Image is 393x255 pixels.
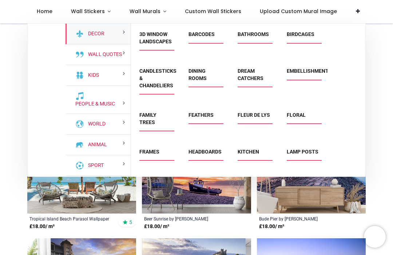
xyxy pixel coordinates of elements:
[188,112,214,118] a: Feathers
[259,216,343,222] a: Bude Pier by [PERSON_NAME]
[85,141,107,148] a: Animal
[287,112,306,118] a: Floral
[364,226,386,248] iframe: Brevo live chat
[188,148,221,160] span: Headboards
[238,31,269,37] a: Bathrooms
[238,68,263,81] a: Dream Catchers
[287,112,319,124] span: Floral
[238,112,270,124] span: Fleur de Lys
[85,30,104,37] a: Decor
[139,149,159,155] a: Frames
[130,8,160,15] span: Wall Murals
[85,51,122,58] a: Wall Quotes
[75,120,84,128] img: World
[144,223,169,230] strong: £ 18.00 / m²
[75,140,84,149] img: Animal
[287,31,319,43] span: Birdcages
[188,68,207,81] a: Dining Rooms
[85,162,104,169] a: Sport
[85,72,99,79] a: Kids
[188,149,222,155] a: Headboards
[238,149,259,155] a: Kitchen
[287,31,314,37] a: Birdcages
[75,71,84,80] img: Kids
[139,112,156,125] a: Family Trees
[238,68,270,87] span: Dream Catchers
[75,92,84,100] img: People & Music
[139,148,172,160] span: Frames
[287,68,319,80] span: Embellishments
[238,31,270,43] span: Bathrooms
[259,223,284,230] strong: £ 18.00 / m²
[129,219,132,226] span: 5
[139,112,172,131] span: Family Trees
[188,31,221,43] span: Barcodes
[287,149,318,155] a: Lamp Posts
[188,112,221,124] span: Feathers
[188,31,215,37] a: Barcodes
[142,140,251,214] img: Beer Sunrise Wall Mural by Gary Holpin
[238,112,270,118] a: Fleur de Lys
[238,148,270,160] span: Kitchen
[139,68,172,94] span: Candlesticks & Chandeliers
[75,50,84,59] img: Wall Quotes
[139,68,176,88] a: Candlesticks & Chandeliers
[139,31,172,50] span: 3D Window Landscapes
[29,223,55,230] strong: £ 18.00 / m²
[75,161,84,170] img: Sport
[71,8,105,15] span: Wall Stickers
[257,140,366,214] img: Bude Pier Wall Mural by Gary Holpin
[27,140,136,214] img: Tropical Island Beach Parasol Wall Mural Wallpaper
[260,8,337,15] span: Upload Custom Mural Image
[72,100,115,108] a: People & Music
[144,216,228,222] a: Beer Sunrise by [PERSON_NAME]
[287,148,319,160] span: Lamp Posts
[139,31,172,44] a: 3D Window Landscapes
[85,120,106,128] a: World
[287,68,332,74] a: Embellishments
[37,8,52,15] span: Home
[185,8,241,15] span: Custom Wall Stickers
[75,29,84,38] img: Decor
[29,216,113,222] a: Tropical Island Beach Parasol Wallpaper
[188,68,221,87] span: Dining Rooms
